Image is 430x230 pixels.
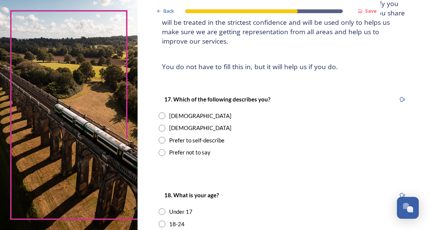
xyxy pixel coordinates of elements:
[169,112,232,120] div: [DEMOGRAPHIC_DATA]
[169,220,185,228] div: 18-24
[169,148,210,157] div: Prefer not to say
[397,197,419,219] button: Open Chat
[365,8,377,14] strong: Save
[169,207,192,216] div: Under 17
[164,192,219,198] strong: 18. What is your age?
[164,96,270,103] strong: 17. Which of the following describes you?
[169,136,224,145] div: Prefer to self-describe
[164,8,174,15] span: Back
[162,62,406,71] h4: You do not have to fill this in, but it will help us if you do.
[169,124,232,132] div: [DEMOGRAPHIC_DATA]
